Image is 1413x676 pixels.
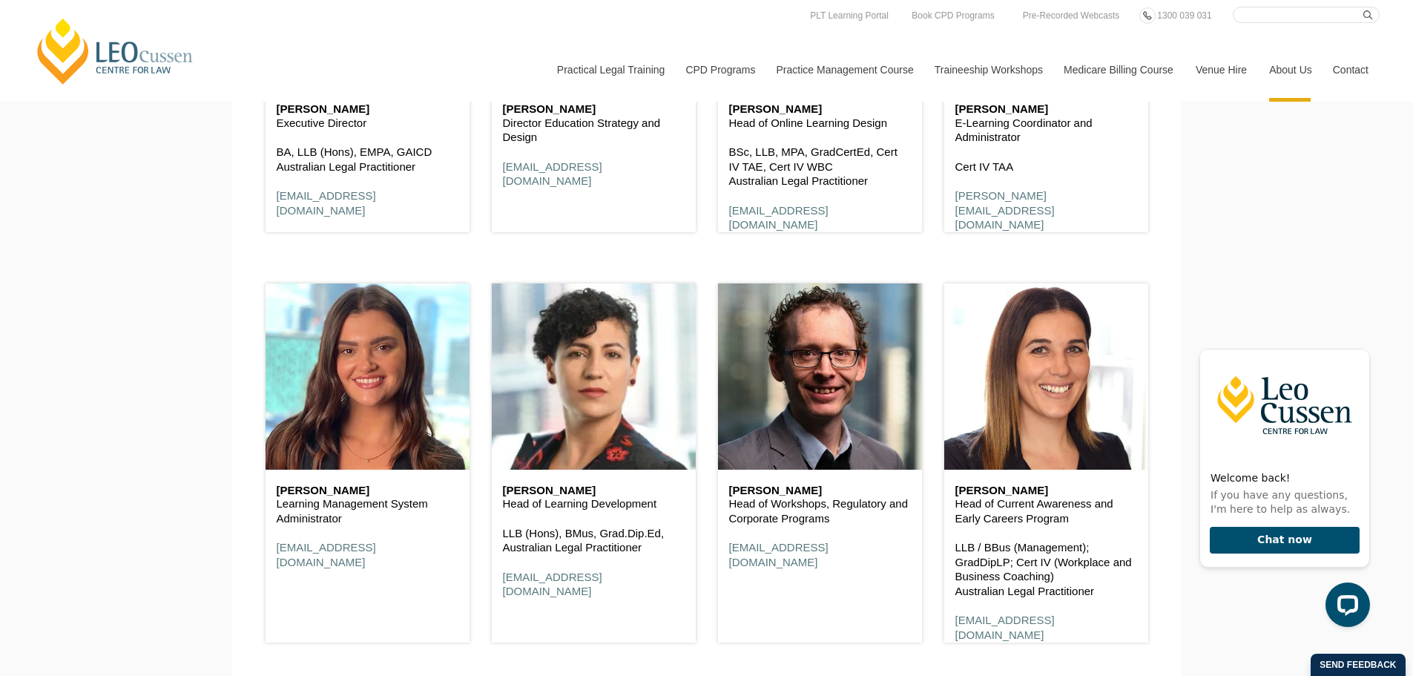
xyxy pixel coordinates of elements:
[955,540,1137,598] p: LLB / BBus (Management); GradDipLP; Cert IV (Workplace and Business Coaching) Australian Legal Pr...
[277,485,458,497] h6: [PERSON_NAME]
[955,103,1137,116] h6: [PERSON_NAME]
[674,38,765,102] a: CPD Programs
[503,526,685,555] p: LLB (Hons), BMus, Grad.Dip.Ed, Australian Legal Practitioner
[955,189,1055,231] a: [PERSON_NAME][EMAIL_ADDRESS][DOMAIN_NAME]
[503,103,685,116] h6: [PERSON_NAME]
[503,160,602,188] a: [EMAIL_ADDRESS][DOMAIN_NAME]
[955,496,1137,525] p: Head of Current Awareness and Early Careers Program
[1157,10,1211,21] span: 1300 039 031
[503,116,685,145] p: Director Education Strategy and Design
[1188,322,1376,639] iframe: LiveChat chat widget
[503,496,685,511] p: Head of Learning Development
[33,16,197,86] a: [PERSON_NAME] Centre for Law
[955,485,1137,497] h6: [PERSON_NAME]
[1185,38,1258,102] a: Venue Hire
[729,496,911,525] p: Head of Workshops, Regulatory and Corporate Programs
[806,7,892,24] a: PLT Learning Portal
[729,116,911,131] p: Head of Online Learning Design
[503,571,602,598] a: [EMAIL_ADDRESS][DOMAIN_NAME]
[729,103,911,116] h6: [PERSON_NAME]
[546,38,675,102] a: Practical Legal Training
[729,485,911,497] h6: [PERSON_NAME]
[1019,7,1124,24] a: Pre-Recorded Webcasts
[1258,38,1322,102] a: About Us
[277,189,376,217] a: [EMAIL_ADDRESS][DOMAIN_NAME]
[729,204,829,232] a: [EMAIL_ADDRESS][DOMAIN_NAME]
[729,541,829,568] a: [EMAIL_ADDRESS][DOMAIN_NAME]
[908,7,998,24] a: Book CPD Programs
[1153,7,1215,24] a: 1300 039 031
[955,614,1055,641] a: [EMAIL_ADDRESS][DOMAIN_NAME]
[277,116,458,131] p: Executive Director
[277,496,458,525] p: Learning Management System Administrator
[277,103,458,116] h6: [PERSON_NAME]
[923,38,1053,102] a: Traineeship Workshops
[1053,38,1185,102] a: Medicare Billing Course
[1322,38,1380,102] a: Contact
[277,145,458,174] p: BA, LLB (Hons), EMPA, GAICD Australian Legal Practitioner
[765,38,923,102] a: Practice Management Course
[277,541,376,568] a: [EMAIL_ADDRESS][DOMAIN_NAME]
[729,145,911,188] p: BSc, LLB, MPA, GradCertEd, Cert IV TAE, Cert IV WBC Australian Legal Practitioner
[503,485,685,497] h6: [PERSON_NAME]
[955,116,1137,145] p: E-Learning Coordinator and Administrator
[955,160,1137,174] p: Cert IV TAA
